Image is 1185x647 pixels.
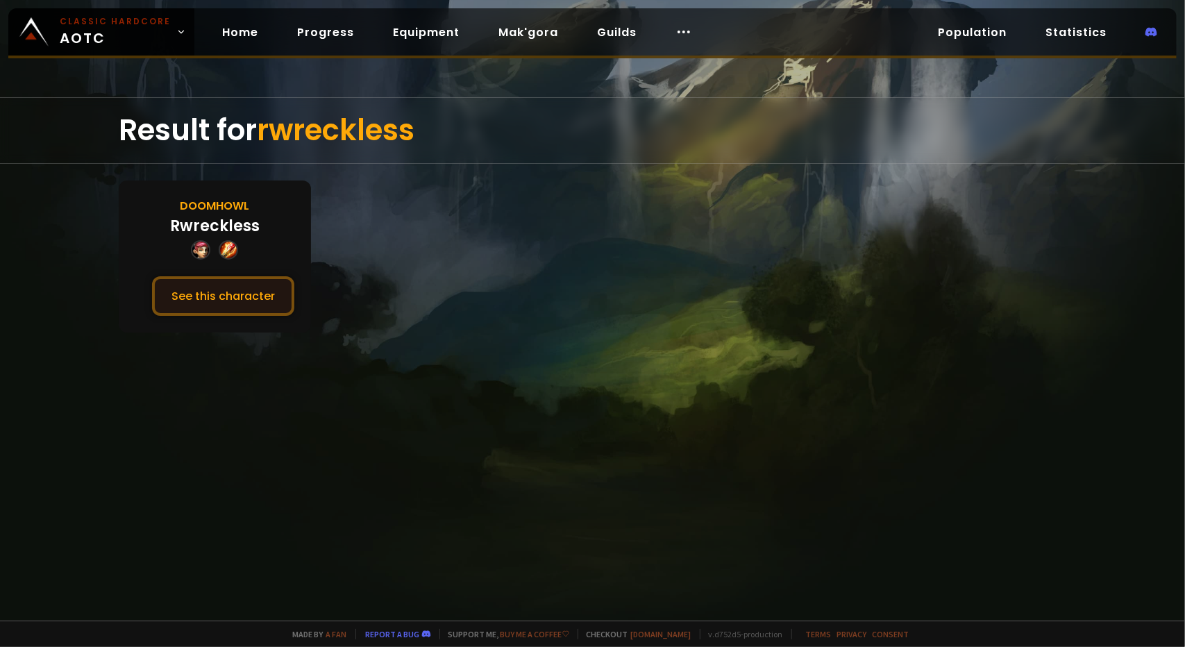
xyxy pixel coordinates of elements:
a: [DOMAIN_NAME] [631,629,691,639]
span: Support me, [439,629,569,639]
span: Made by [285,629,347,639]
a: Statistics [1034,18,1118,47]
a: Progress [286,18,365,47]
a: Guilds [586,18,648,47]
a: Terms [806,629,832,639]
a: a fan [326,629,347,639]
a: Report a bug [366,629,420,639]
button: See this character [152,276,294,316]
small: Classic Hardcore [60,15,171,28]
div: Rwreckless [170,215,260,237]
span: Checkout [578,629,691,639]
div: Doomhowl [180,197,249,215]
a: Privacy [837,629,867,639]
a: Mak'gora [487,18,569,47]
a: Classic HardcoreAOTC [8,8,194,56]
span: rwreckless [257,110,414,151]
span: v. d752d5 - production [700,629,783,639]
a: Consent [873,629,909,639]
a: Home [211,18,269,47]
a: Population [927,18,1018,47]
div: Result for [119,98,1067,163]
a: Equipment [382,18,471,47]
a: Buy me a coffee [501,629,569,639]
span: AOTC [60,15,171,49]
